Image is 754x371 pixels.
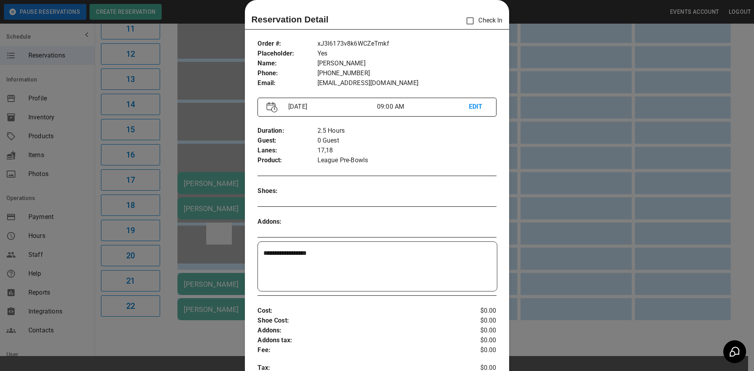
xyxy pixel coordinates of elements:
[251,13,328,26] p: Reservation Detail
[258,186,317,196] p: Shoes :
[317,136,496,146] p: 0 Guest
[258,146,317,156] p: Lanes :
[317,49,496,59] p: Yes
[469,102,487,112] p: EDIT
[317,156,496,165] p: League Pre-Bowls
[462,13,502,29] p: Check In
[317,126,496,136] p: 2.5 Hours
[258,126,317,136] p: Duration :
[258,156,317,165] p: Product :
[317,39,496,49] p: xJ3l6173v8k6WCZeTmkf
[258,78,317,88] p: Email :
[258,326,456,336] p: Addons :
[258,217,317,227] p: Addons :
[317,146,496,156] p: 17,18
[267,102,278,113] img: Vector
[457,306,496,316] p: $0.00
[258,136,317,146] p: Guest :
[377,102,469,111] p: 09:00 AM
[457,316,496,326] p: $0.00
[258,336,456,345] p: Addons tax :
[285,102,377,111] p: [DATE]
[457,336,496,345] p: $0.00
[258,59,317,69] p: Name :
[258,39,317,49] p: Order # :
[258,306,456,316] p: Cost :
[457,326,496,336] p: $0.00
[317,78,496,88] p: [EMAIL_ADDRESS][DOMAIN_NAME]
[457,345,496,355] p: $0.00
[258,49,317,59] p: Placeholder :
[258,345,456,355] p: Fee :
[317,59,496,69] p: [PERSON_NAME]
[258,69,317,78] p: Phone :
[317,69,496,78] p: [PHONE_NUMBER]
[258,316,456,326] p: Shoe Cost :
